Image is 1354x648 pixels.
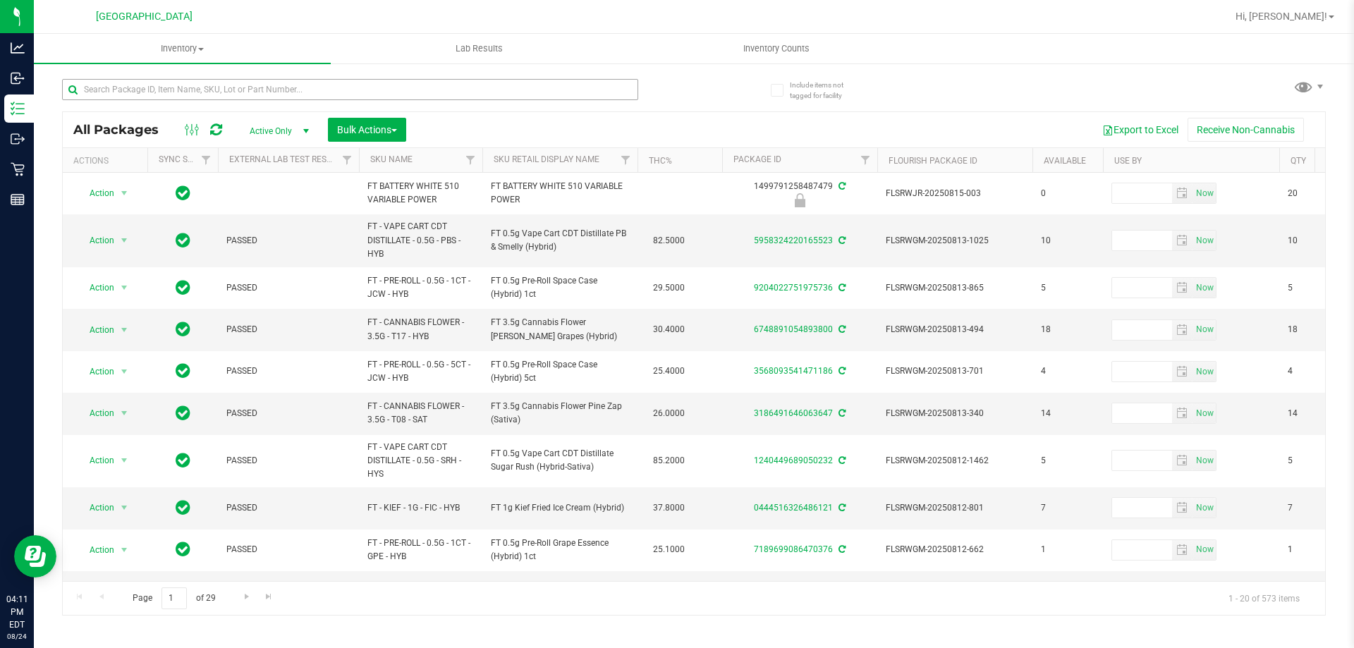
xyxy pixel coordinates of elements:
span: FT 3.5g Cannabis Flower Pine Zap (Sativa) [491,400,629,427]
span: FT - CANNABIS FLOWER - 3.5G - T17 - HYB [367,316,474,343]
span: select [1172,540,1193,560]
span: select [116,320,133,340]
span: FT BATTERY WHITE 510 VARIABLE POWER [367,180,474,207]
a: Go to the last page [259,587,279,606]
p: 04:11 PM EDT [6,593,28,631]
span: Action [77,320,115,340]
span: 14 [1288,407,1341,420]
span: FT - PRE-ROLL - 0.5G - 5CT - JCW - HYB [367,358,474,385]
span: FT BATTERY WHITE 510 VARIABLE POWER [491,180,629,207]
span: 29.5000 [646,278,692,298]
span: FLSRWGM-20250812-662 [886,543,1024,556]
a: Filter [336,148,359,172]
div: Newly Received [720,193,879,207]
span: Set Current date [1193,451,1216,471]
p: 08/24 [6,631,28,642]
inline-svg: Outbound [11,132,25,146]
span: Set Current date [1193,362,1216,382]
inline-svg: Inventory [11,102,25,116]
span: FLSRWGM-20250813-701 [886,365,1024,378]
span: FT 0.5g Vape Cart CDT Distillate PB & Smelly (Hybrid) [491,227,629,254]
span: Include items not tagged for facility [790,80,860,101]
a: 9204022751975736 [754,283,833,293]
span: 4 [1288,365,1341,378]
span: select [1193,403,1216,423]
span: select [1172,451,1193,470]
span: Hi, [PERSON_NAME]! [1236,11,1327,22]
span: FT 0.5g Pre-Roll Grape Essence (Hybrid) 1ct [491,537,629,563]
a: THC% [649,156,672,166]
span: Set Current date [1193,498,1216,518]
span: FT - CANNABIS FLOWER - 3.5G - T08 - SAT [367,400,474,427]
span: PASSED [226,323,350,336]
span: In Sync [176,451,190,470]
a: 3186491646063647 [754,408,833,418]
a: 7189699086470376 [754,544,833,554]
span: Sync from Compliance System [836,503,846,513]
span: 5 [1288,454,1341,467]
input: 1 [161,587,187,609]
span: In Sync [176,183,190,203]
a: 1240449689050232 [754,456,833,465]
a: Filter [854,148,877,172]
a: 0444516326486121 [754,503,833,513]
span: 18 [1041,323,1094,336]
span: Action [77,540,115,560]
span: select [1193,278,1216,298]
a: Filter [195,148,218,172]
span: Action [77,498,115,518]
span: FLSRWGM-20250812-1462 [886,454,1024,467]
div: 1499791258487479 [720,180,879,207]
span: select [116,540,133,560]
a: 6748891054893800 [754,324,833,334]
span: Sync from Compliance System [836,544,846,554]
span: 7 [1041,501,1094,515]
span: FT 0.5g Pre-Roll Space Case (Hybrid) 5ct [491,358,629,385]
span: select [116,183,133,203]
span: select [1193,498,1216,518]
span: Set Current date [1193,183,1216,204]
span: select [1172,320,1193,340]
span: FT 0.5g Vape Cart CDT Distillate Sugar Rush (Hybrid-Sativa) [491,447,629,474]
span: Lab Results [437,42,522,55]
span: select [116,231,133,250]
span: 7 [1288,501,1341,515]
span: 20 [1288,187,1341,200]
span: FT - PRE-ROLL - 0.5G - 1CT - GPE - HYB [367,537,474,563]
span: FT - PRE-ROLL - 0.5G - 1CT - JCW - HYB [367,274,474,301]
span: 14 [1041,407,1094,420]
span: 26.0000 [646,403,692,424]
span: Set Current date [1193,278,1216,298]
span: Action [77,362,115,381]
span: PASSED [226,365,350,378]
iframe: Resource center [14,535,56,577]
span: 10 [1041,234,1094,247]
span: select [116,362,133,381]
span: Sync from Compliance System [836,236,846,245]
span: 0 [1041,187,1094,200]
a: Filter [459,148,482,172]
a: Sku Retail Display Name [494,154,599,164]
span: 1 [1288,543,1341,556]
span: FT - VAPE CART CDT DISTILLATE - 0.5G - PBS - HYB [367,220,474,261]
span: FLSRWGM-20250813-865 [886,281,1024,295]
a: Lab Results [331,34,628,63]
span: select [1172,183,1193,203]
span: PASSED [226,234,350,247]
a: Sync Status [159,154,213,164]
span: In Sync [176,231,190,250]
span: 10 [1288,234,1341,247]
button: Bulk Actions [328,118,406,142]
span: select [116,451,133,470]
span: Action [77,451,115,470]
span: FLSRWGM-20250813-494 [886,323,1024,336]
span: Inventory Counts [724,42,829,55]
span: select [1193,451,1216,470]
a: 3568093541471186 [754,366,833,376]
span: [GEOGRAPHIC_DATA] [96,11,193,23]
span: 5 [1288,281,1341,295]
inline-svg: Analytics [11,41,25,55]
span: select [1172,403,1193,423]
span: FLSRWGM-20250812-801 [886,501,1024,515]
span: Sync from Compliance System [836,456,846,465]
